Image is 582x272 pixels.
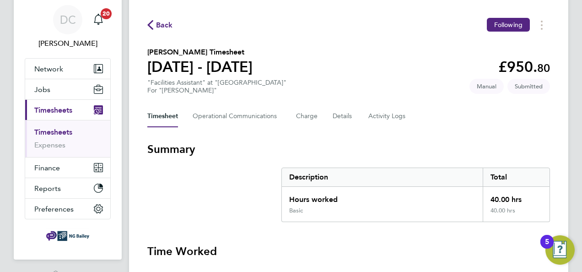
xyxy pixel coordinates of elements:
[34,106,72,114] span: Timesheets
[34,205,74,213] span: Preferences
[333,105,354,127] button: Details
[147,105,178,127] button: Timesheet
[34,65,63,73] span: Network
[46,228,89,243] img: ngbailey-logo-retina.png
[507,79,550,94] span: This timesheet is Submitted.
[147,79,286,94] div: "Facilities Assistant" at "[GEOGRAPHIC_DATA]"
[25,178,110,198] button: Reports
[89,5,108,34] a: 20
[282,168,483,186] div: Description
[498,58,550,76] app-decimal: £950.
[537,61,550,75] span: 80
[25,199,110,219] button: Preferences
[60,14,76,26] span: DC
[25,228,111,243] a: Go to home page
[34,141,65,149] a: Expenses
[34,128,72,136] a: Timesheets
[147,142,550,157] h3: Summary
[193,105,281,127] button: Operational Communications
[34,163,60,172] span: Finance
[101,8,112,19] span: 20
[25,38,111,49] span: Danielle Cole
[469,79,504,94] span: This timesheet was manually created.
[25,158,110,178] button: Finance
[25,59,110,79] button: Network
[533,18,550,32] button: Timesheets Menu
[483,168,550,186] div: Total
[282,187,483,207] div: Hours worked
[483,187,550,207] div: 40.00 hrs
[25,120,110,157] div: Timesheets
[147,58,253,76] h1: [DATE] - [DATE]
[25,5,111,49] a: DC[PERSON_NAME]
[487,18,530,32] button: Following
[494,21,523,29] span: Following
[25,100,110,120] button: Timesheets
[296,105,318,127] button: Charge
[545,235,575,265] button: Open Resource Center, 5 new notifications
[147,87,286,94] div: For "[PERSON_NAME]"
[147,19,173,31] button: Back
[368,105,407,127] button: Activity Logs
[34,85,50,94] span: Jobs
[289,207,303,214] div: Basic
[34,184,61,193] span: Reports
[147,47,253,58] h2: [PERSON_NAME] Timesheet
[147,244,550,259] h3: Time Worked
[281,168,550,222] div: Summary
[483,207,550,222] div: 40.00 hrs
[545,242,549,254] div: 5
[156,20,173,31] span: Back
[25,79,110,99] button: Jobs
